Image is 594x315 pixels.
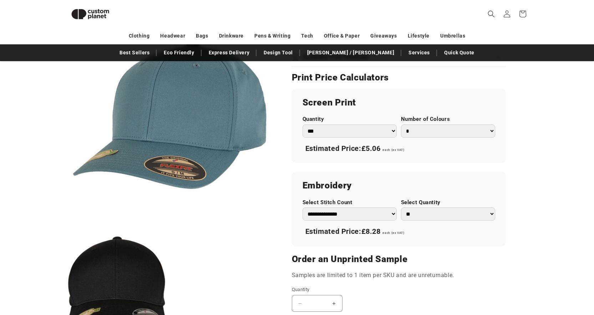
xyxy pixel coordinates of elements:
[303,199,397,206] label: Select Stitch Count
[475,238,594,315] iframe: Chat Widget
[292,72,506,83] h2: Print Price Calculators
[401,199,495,206] label: Select Quantity
[196,30,208,42] a: Bags
[401,116,495,123] label: Number of Colours
[441,46,478,59] a: Quick Quote
[303,224,495,239] div: Estimated Price:
[301,30,313,42] a: Tech
[324,30,360,42] a: Office & Paper
[116,46,153,59] a: Best Sellers
[382,148,404,152] span: each (ex VAT)
[160,46,198,59] a: Eco Friendly
[304,46,398,59] a: [PERSON_NAME] / [PERSON_NAME]
[303,97,495,108] h2: Screen Print
[292,286,449,293] label: Quantity
[370,30,397,42] a: Giveaways
[219,30,244,42] a: Drinkware
[260,46,296,59] a: Design Tool
[440,30,465,42] a: Umbrellas
[483,6,499,22] summary: Search
[408,30,430,42] a: Lifestyle
[361,144,381,153] span: £5.06
[361,227,381,236] span: £8.28
[303,141,495,156] div: Estimated Price:
[205,46,253,59] a: Express Delivery
[292,270,506,281] p: Samples are limited to 1 item per SKU and are unreturnable.
[303,180,495,191] h2: Embroidery
[65,3,115,25] img: Custom Planet
[129,30,150,42] a: Clothing
[292,254,506,265] h2: Order an Unprinted Sample
[254,30,290,42] a: Pens & Writing
[160,30,185,42] a: Headwear
[382,231,404,235] span: each (ex VAT)
[303,116,397,123] label: Quantity
[405,46,433,59] a: Services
